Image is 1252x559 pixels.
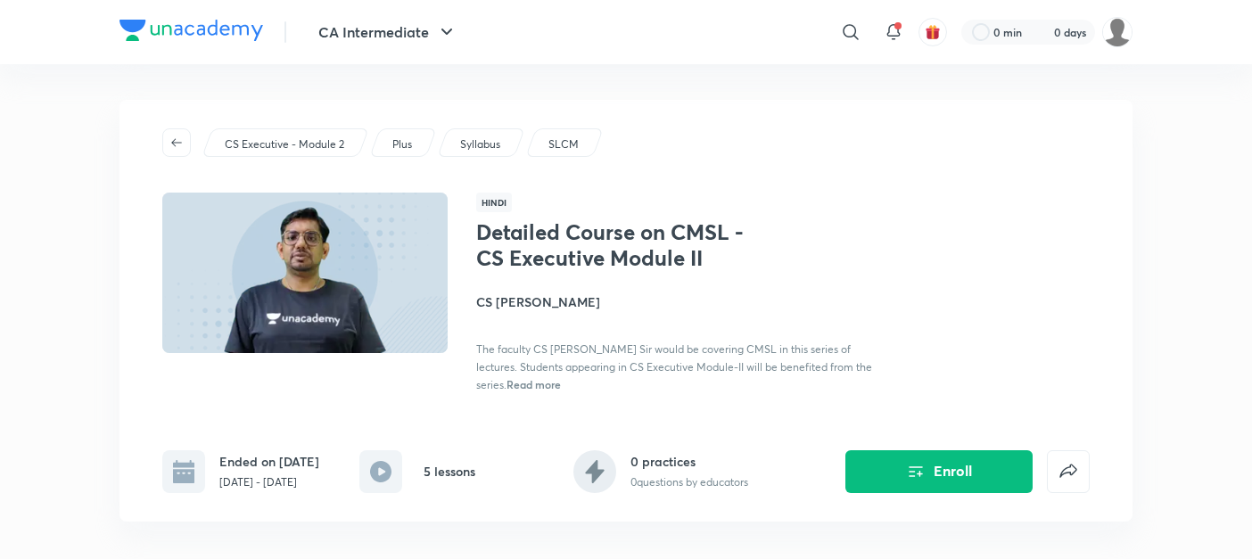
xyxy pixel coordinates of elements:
[476,193,512,212] span: Hindi
[424,462,475,481] h6: 5 lessons
[630,452,748,471] h6: 0 practices
[630,474,748,490] p: 0 questions by educators
[460,136,500,152] p: Syllabus
[507,377,561,391] span: Read more
[219,474,319,490] p: [DATE] - [DATE]
[225,136,344,152] p: CS Executive - Module 2
[546,136,582,152] a: SLCM
[219,452,319,471] h6: Ended on [DATE]
[392,136,412,152] p: Plus
[925,24,941,40] img: avatar
[1047,450,1090,493] button: false
[222,136,348,152] a: CS Executive - Module 2
[457,136,504,152] a: Syllabus
[119,20,263,41] img: Company Logo
[1033,23,1050,41] img: streak
[476,219,768,271] h1: Detailed Course on CMSL - CS Executive Module II
[390,136,416,152] a: Plus
[160,191,450,355] img: Thumbnail
[1102,17,1133,47] img: adnan
[548,136,579,152] p: SLCM
[308,14,468,50] button: CA Intermediate
[845,450,1033,493] button: Enroll
[119,20,263,45] a: Company Logo
[476,342,872,391] span: The faculty CS [PERSON_NAME] Sir would be covering CMSL in this series of lectures. Students appe...
[918,18,947,46] button: avatar
[476,292,876,311] h4: CS [PERSON_NAME]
